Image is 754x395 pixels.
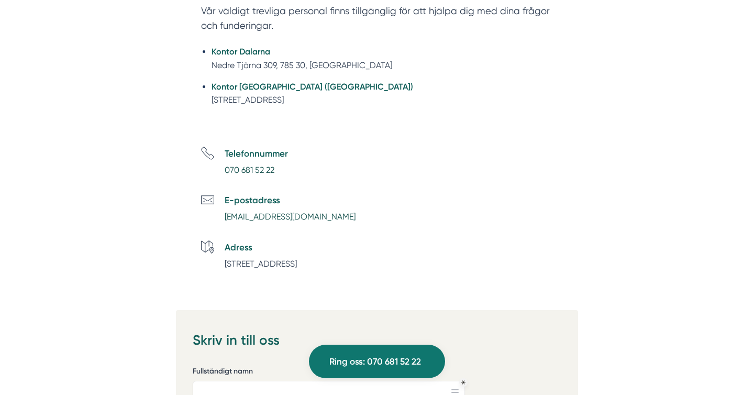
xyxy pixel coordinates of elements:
p: [STREET_ADDRESS] [225,257,297,271]
label: Fullständigt namn [193,366,465,379]
svg: Telefon [201,147,214,160]
a: Ring oss: 070 681 52 22 [309,345,445,378]
h3: Skriv in till oss [193,327,561,356]
li: [STREET_ADDRESS] [212,80,553,107]
strong: Kontor [GEOGRAPHIC_DATA] ([GEOGRAPHIC_DATA]) [212,82,413,92]
h5: Adress [225,240,297,255]
strong: Kontor Dalarna [212,47,270,57]
section: Vår väldigt trevliga personal finns tillgänglig för att hjälpa dig med dina frågor och funderingar. [201,4,553,39]
h5: E-postadress [225,193,356,207]
div: Obligatoriskt [461,380,465,385]
a: [EMAIL_ADDRESS][DOMAIN_NAME] [225,212,356,222]
h5: Telefonnummer [225,147,288,161]
span: Ring oss: 070 681 52 22 [329,355,421,369]
a: 070 681 52 22 [225,165,274,175]
li: Nedre Tjärna 309, 785 30, [GEOGRAPHIC_DATA] [212,45,553,72]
